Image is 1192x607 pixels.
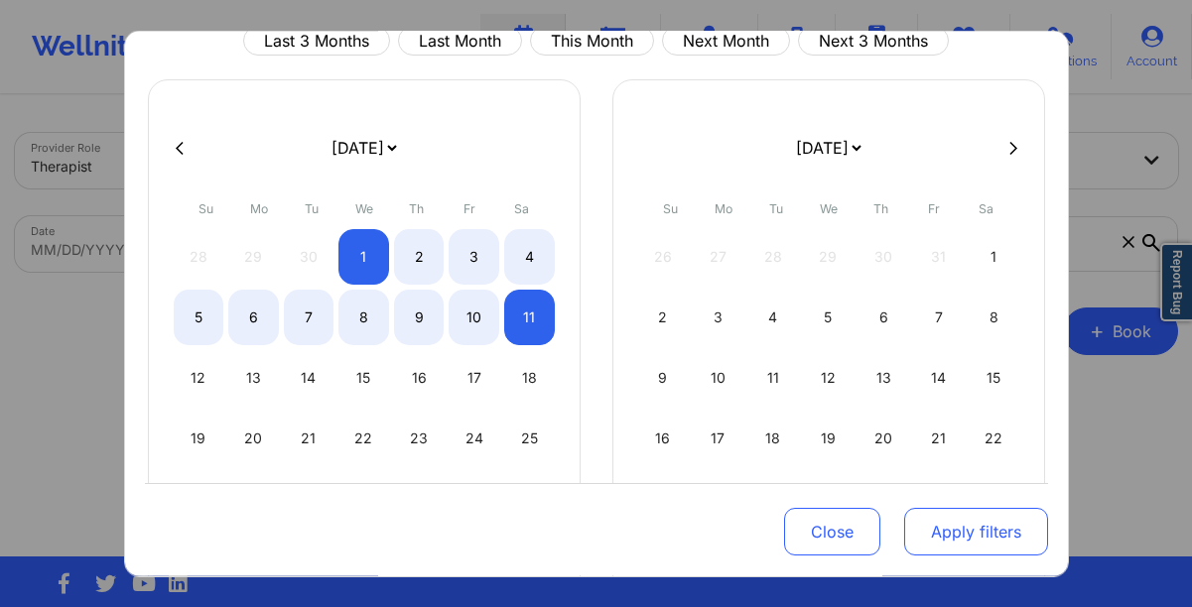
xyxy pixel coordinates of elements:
[769,201,783,216] abbr: Tuesday
[693,290,743,345] div: Mon Nov 03 2025
[904,508,1048,555] button: Apply filters
[530,26,654,56] button: This Month
[715,201,732,216] abbr: Monday
[748,471,799,527] div: Tue Nov 25 2025
[174,411,224,466] div: Sun Oct 19 2025
[638,350,689,406] div: Sun Nov 09 2025
[199,201,213,216] abbr: Sunday
[803,471,854,527] div: Wed Nov 26 2025
[803,290,854,345] div: Wed Nov 05 2025
[228,350,279,406] div: Mon Oct 13 2025
[394,411,445,466] div: Thu Oct 23 2025
[969,229,1019,285] div: Sat Nov 01 2025
[693,350,743,406] div: Mon Nov 10 2025
[820,201,838,216] abbr: Wednesday
[859,471,909,527] div: Thu Nov 27 2025
[394,229,445,285] div: Thu Oct 02 2025
[693,411,743,466] div: Mon Nov 17 2025
[748,290,799,345] div: Tue Nov 04 2025
[355,201,373,216] abbr: Wednesday
[398,26,522,56] button: Last Month
[284,411,334,466] div: Tue Oct 21 2025
[798,26,949,56] button: Next 3 Months
[228,411,279,466] div: Mon Oct 20 2025
[394,471,445,527] div: Thu Oct 30 2025
[504,229,555,285] div: Sat Oct 04 2025
[284,290,334,345] div: Tue Oct 07 2025
[449,290,499,345] div: Fri Oct 10 2025
[504,350,555,406] div: Sat Oct 18 2025
[913,411,964,466] div: Fri Nov 21 2025
[928,201,940,216] abbr: Friday
[174,471,224,527] div: Sun Oct 26 2025
[859,411,909,466] div: Thu Nov 20 2025
[449,229,499,285] div: Fri Oct 03 2025
[803,411,854,466] div: Wed Nov 19 2025
[913,471,964,527] div: Fri Nov 28 2025
[464,201,475,216] abbr: Friday
[663,201,678,216] abbr: Sunday
[504,290,555,345] div: Sat Oct 11 2025
[174,350,224,406] div: Sun Oct 12 2025
[338,471,389,527] div: Wed Oct 29 2025
[969,290,1019,345] div: Sat Nov 08 2025
[449,411,499,466] div: Fri Oct 24 2025
[284,350,334,406] div: Tue Oct 14 2025
[803,350,854,406] div: Wed Nov 12 2025
[338,229,389,285] div: Wed Oct 01 2025
[514,201,529,216] abbr: Saturday
[250,201,268,216] abbr: Monday
[662,26,790,56] button: Next Month
[693,471,743,527] div: Mon Nov 24 2025
[784,508,880,555] button: Close
[504,411,555,466] div: Sat Oct 25 2025
[859,290,909,345] div: Thu Nov 06 2025
[228,290,279,345] div: Mon Oct 06 2025
[969,350,1019,406] div: Sat Nov 15 2025
[338,290,389,345] div: Wed Oct 08 2025
[748,411,799,466] div: Tue Nov 18 2025
[305,201,319,216] abbr: Tuesday
[969,411,1019,466] div: Sat Nov 22 2025
[394,290,445,345] div: Thu Oct 09 2025
[859,350,909,406] div: Thu Nov 13 2025
[174,290,224,345] div: Sun Oct 05 2025
[638,471,689,527] div: Sun Nov 23 2025
[228,471,279,527] div: Mon Oct 27 2025
[338,411,389,466] div: Wed Oct 22 2025
[913,350,964,406] div: Fri Nov 14 2025
[338,350,389,406] div: Wed Oct 15 2025
[913,290,964,345] div: Fri Nov 07 2025
[748,350,799,406] div: Tue Nov 11 2025
[284,471,334,527] div: Tue Oct 28 2025
[394,350,445,406] div: Thu Oct 16 2025
[638,411,689,466] div: Sun Nov 16 2025
[243,26,390,56] button: Last 3 Months
[449,350,499,406] div: Fri Oct 17 2025
[873,201,888,216] abbr: Thursday
[409,201,424,216] abbr: Thursday
[969,471,1019,527] div: Sat Nov 29 2025
[449,471,499,527] div: Fri Oct 31 2025
[979,201,993,216] abbr: Saturday
[638,290,689,345] div: Sun Nov 02 2025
